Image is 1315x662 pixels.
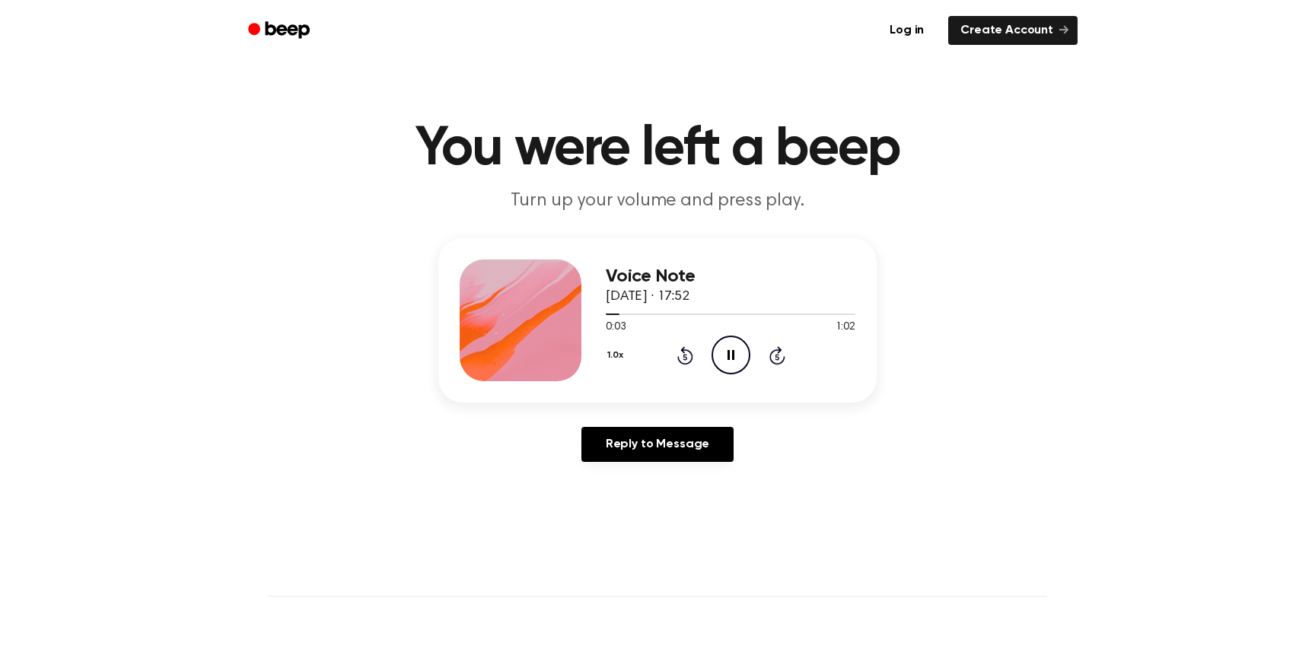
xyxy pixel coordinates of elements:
[836,320,855,336] span: 1:02
[606,342,629,368] button: 1.0x
[606,320,626,336] span: 0:03
[606,266,855,287] h3: Voice Note
[365,189,950,214] p: Turn up your volume and press play.
[581,427,734,462] a: Reply to Message
[874,13,939,48] a: Log in
[237,16,323,46] a: Beep
[606,290,689,304] span: [DATE] · 17:52
[268,122,1047,177] h1: You were left a beep
[948,16,1078,45] a: Create Account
